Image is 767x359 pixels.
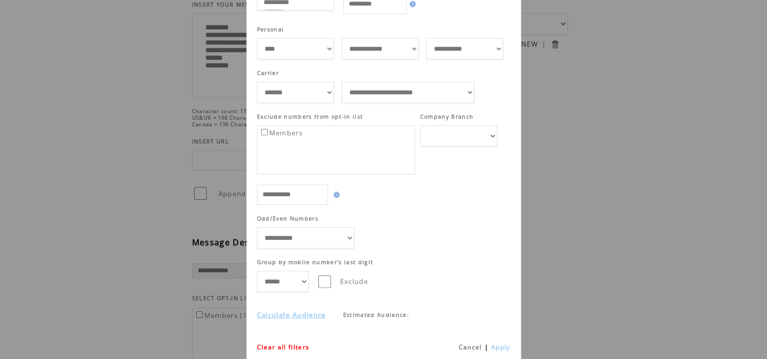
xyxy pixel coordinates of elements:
[257,69,279,77] span: Carrier
[458,343,482,351] a: Cancel
[257,215,318,222] span: Odd/Even Numbers
[257,113,363,120] span: Exclude numbers from opt-in list
[331,192,340,198] img: help.gif
[340,277,368,286] span: Exclude
[257,26,284,33] span: Personal
[257,259,374,266] span: Group by mobile number's last digit
[491,343,510,351] a: Apply
[257,343,310,351] a: Clear all filters
[257,310,326,319] a: Calculate Audience
[261,129,268,135] input: Members
[343,311,409,318] span: Estimated Audience:
[420,113,474,120] span: Company Branch
[484,343,488,351] span: |
[259,128,303,137] label: Members
[407,1,416,7] img: help.gif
